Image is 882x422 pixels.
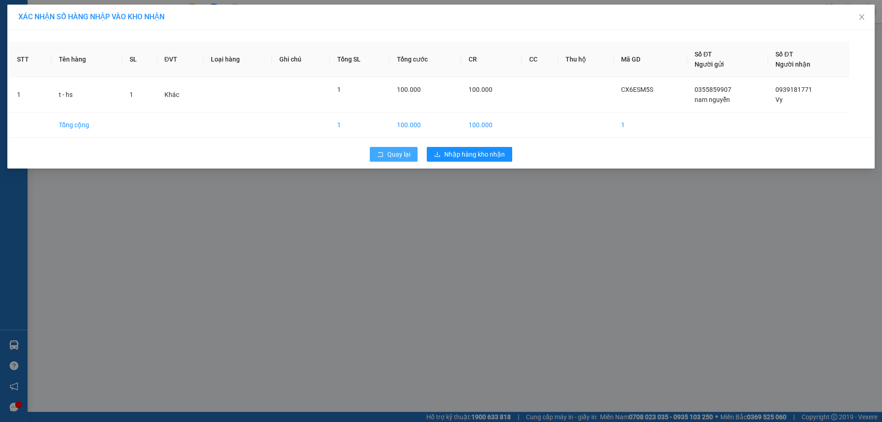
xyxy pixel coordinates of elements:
[775,61,810,68] span: Người nhận
[10,42,51,77] th: STT
[427,147,512,162] button: downloadNhập hàng kho nhận
[522,42,558,77] th: CC
[204,42,272,77] th: Loại hàng
[51,42,122,77] th: Tên hàng
[330,42,390,77] th: Tổng SL
[157,42,204,77] th: ĐVT
[390,42,461,77] th: Tổng cước
[10,77,51,113] td: 1
[122,42,157,77] th: SL
[397,86,421,93] span: 100.000
[469,86,492,93] span: 100.000
[272,42,330,77] th: Ghi chú
[858,13,865,21] span: close
[370,147,418,162] button: rollbackQuay lại
[387,149,410,159] span: Quay lại
[695,86,731,93] span: 0355859907
[461,113,522,138] td: 100.000
[775,96,783,103] span: Vy
[621,86,653,93] span: CX6ESM5S
[614,42,687,77] th: Mã GD
[51,77,122,113] td: t - hs
[695,51,712,58] span: Số ĐT
[775,86,812,93] span: 0939181771
[51,113,122,138] td: Tổng cộng
[434,151,441,158] span: download
[614,113,687,138] td: 1
[849,5,875,30] button: Close
[337,86,341,93] span: 1
[390,113,461,138] td: 100.000
[377,151,384,158] span: rollback
[330,113,390,138] td: 1
[130,91,133,98] span: 1
[18,12,164,21] span: XÁC NHẬN SỐ HÀNG NHẬP VÀO KHO NHẬN
[775,51,793,58] span: Số ĐT
[461,42,522,77] th: CR
[558,42,614,77] th: Thu hộ
[695,61,724,68] span: Người gửi
[695,96,730,103] span: nam nguyễn
[157,77,204,113] td: Khác
[444,149,505,159] span: Nhập hàng kho nhận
